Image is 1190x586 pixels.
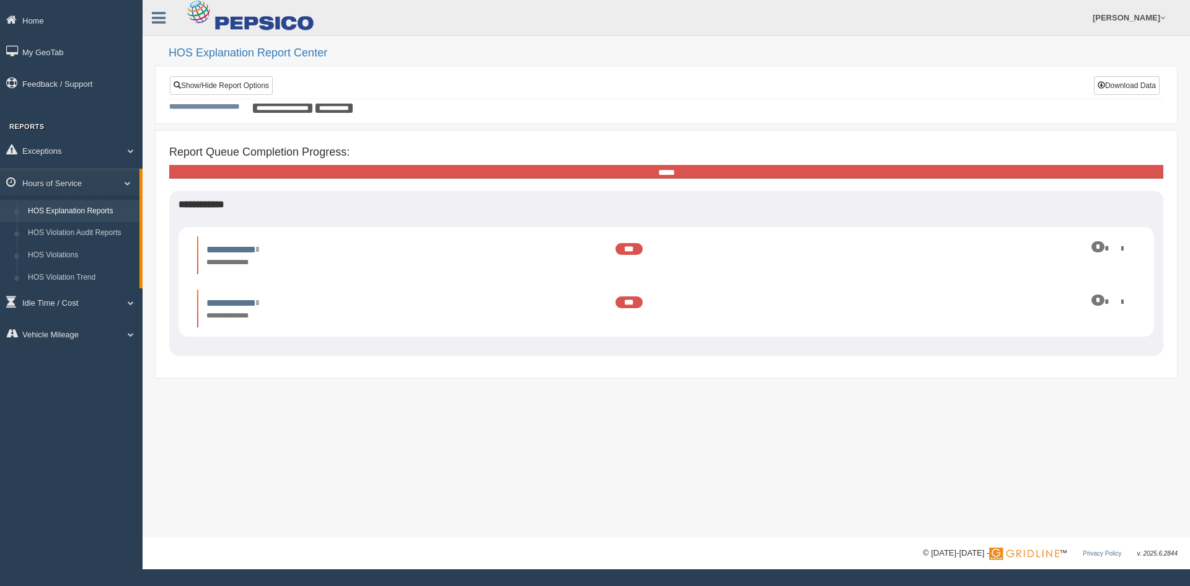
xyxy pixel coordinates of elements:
a: Show/Hide Report Options [170,76,273,95]
li: Expand [197,236,1135,274]
li: Expand [197,290,1135,327]
button: Download Data [1094,76,1160,95]
span: v. 2025.6.2844 [1137,550,1178,557]
img: Gridline [989,548,1059,560]
a: HOS Explanation Reports [22,200,139,223]
h4: Report Queue Completion Progress: [169,146,1163,159]
div: © [DATE]-[DATE] - ™ [923,547,1178,560]
a: Privacy Policy [1083,550,1121,557]
a: HOS Violation Trend [22,267,139,289]
a: HOS Violations [22,244,139,267]
h2: HOS Explanation Report Center [169,47,1178,60]
a: HOS Violation Audit Reports [22,222,139,244]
